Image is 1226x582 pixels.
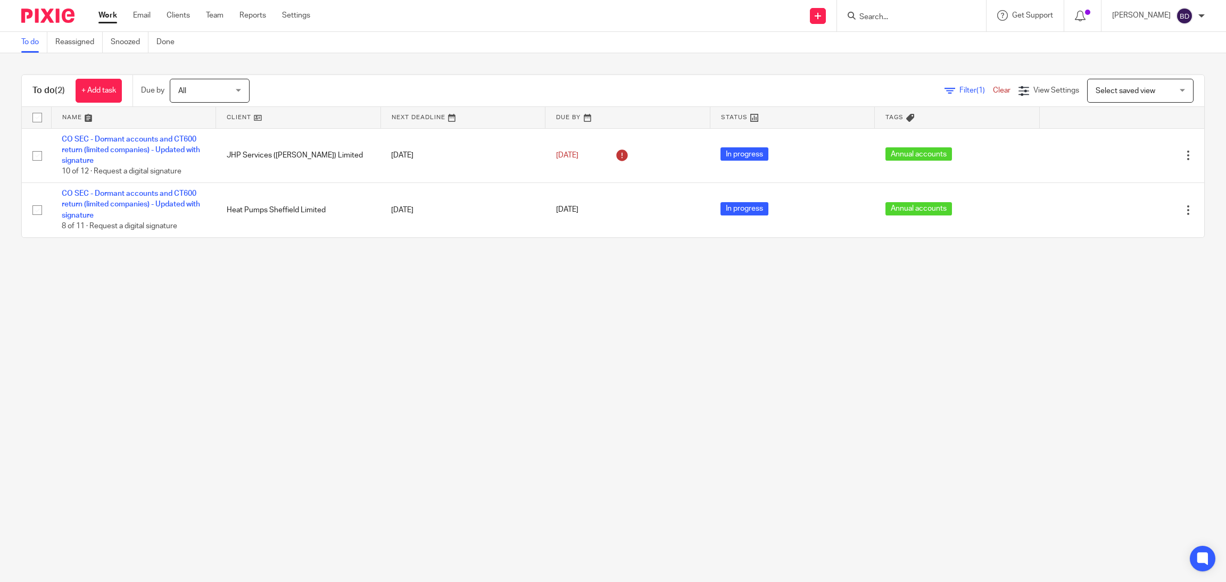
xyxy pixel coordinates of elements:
span: (1) [976,87,985,94]
p: [PERSON_NAME] [1112,10,1171,21]
span: In progress [720,202,768,215]
td: JHP Services ([PERSON_NAME]) Limited [216,128,381,183]
span: 8 of 11 · Request a digital signature [62,222,177,230]
a: Done [156,32,183,53]
td: Heat Pumps Sheffield Limited [216,183,381,237]
span: Tags [885,114,904,120]
span: All [178,87,186,95]
span: [DATE] [556,152,578,159]
p: Due by [141,85,164,96]
a: CO SEC - Dormant accounts and CT600 return (limited companies) - Updated with signature [62,190,200,219]
a: Snoozed [111,32,148,53]
td: [DATE] [380,128,545,183]
td: [DATE] [380,183,545,237]
img: svg%3E [1176,7,1193,24]
span: 10 of 12 · Request a digital signature [62,168,181,176]
a: Clear [993,87,1010,94]
span: Filter [959,87,993,94]
a: Team [206,10,223,21]
span: View Settings [1033,87,1079,94]
span: (2) [55,86,65,95]
a: Reassigned [55,32,103,53]
img: Pixie [21,9,74,23]
a: CO SEC - Dormant accounts and CT600 return (limited companies) - Updated with signature [62,136,200,165]
a: To do [21,32,47,53]
a: Clients [167,10,190,21]
span: [DATE] [556,206,578,214]
a: Work [98,10,117,21]
a: Reports [239,10,266,21]
span: Annual accounts [885,202,952,215]
a: + Add task [76,79,122,103]
span: Select saved view [1096,87,1155,95]
span: Get Support [1012,12,1053,19]
span: In progress [720,147,768,161]
a: Settings [282,10,310,21]
a: Email [133,10,151,21]
span: Annual accounts [885,147,952,161]
h1: To do [32,85,65,96]
input: Search [858,13,954,22]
